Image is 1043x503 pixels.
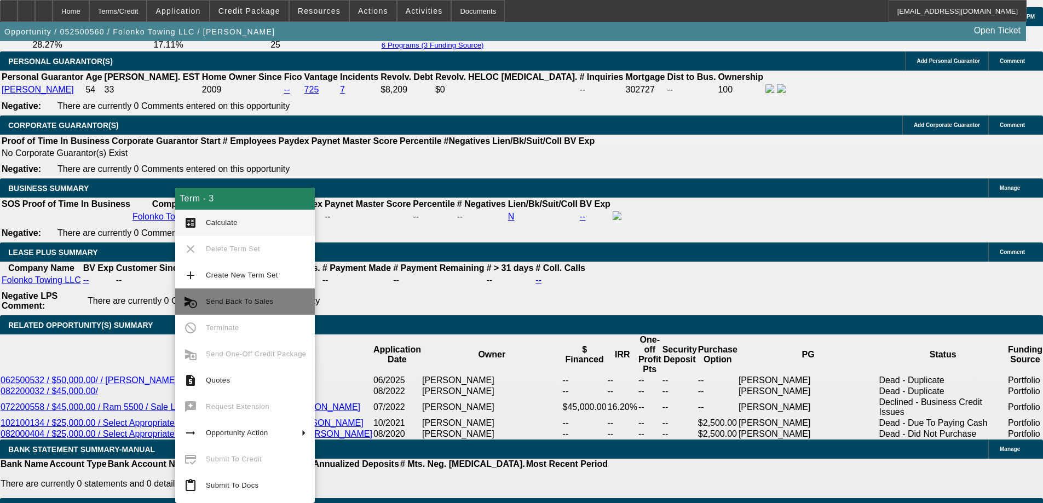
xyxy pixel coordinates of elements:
span: Send Back To Sales [206,297,273,305]
b: Percentile [413,199,454,209]
a: 725 [304,85,319,94]
a: -- [535,275,541,285]
button: Actions [350,1,396,21]
th: Status [878,334,1007,375]
td: [PERSON_NAME] [738,375,879,386]
td: [PERSON_NAME] [422,375,562,386]
b: Percentile [400,136,441,146]
th: Owner [422,334,562,375]
b: Age [85,72,102,82]
b: Negative: [2,101,41,111]
td: [PERSON_NAME] [738,429,879,440]
span: CORPORATE GUARANTOR(S) [8,121,119,130]
td: -- [662,429,698,440]
b: Paynet Master Score [312,136,397,146]
span: LEASE PLUS SUMMARY [8,248,98,257]
b: Negative: [2,164,41,174]
b: Personal Guarantor [2,72,83,82]
td: -- [116,275,183,286]
td: -- [667,84,717,96]
td: Portfolio [1007,418,1043,429]
a: 062500532 / $50,000.00/ / [PERSON_NAME] [1,375,177,385]
span: Activities [406,7,443,15]
span: 2009 [202,85,222,94]
button: Resources [290,1,349,21]
a: 072200558 / $45,000.00 / Ram 5500 / Sale Leaseback / Folonko Towing / [PERSON_NAME] [1,402,360,412]
td: 54 [85,84,102,96]
td: -- [607,418,638,429]
b: #Negatives [444,136,491,146]
td: 16.20% [607,397,638,418]
a: 102100134 / $25,000.00 / Select Appropriate Vendor / [PERSON_NAME] / [PERSON_NAME] [1,418,364,427]
th: IRR [607,334,638,375]
td: -- [607,386,638,397]
span: Add Corporate Guarantor [914,122,980,128]
td: Dead - Due To Paying Cash [878,418,1007,429]
td: [PERSON_NAME] [738,386,879,397]
span: Opportunity Action [206,429,268,437]
th: Purchase Option [698,334,738,375]
td: 17.11% [153,39,269,50]
td: -- [638,375,662,386]
b: Incidents [340,72,378,82]
td: $8,209 [380,84,434,96]
b: Vantage [304,72,338,82]
button: 6 Programs (3 Funding Source) [378,41,487,50]
b: Customer Since [116,263,183,273]
td: Dead - Duplicate [878,375,1007,386]
td: -- [638,418,662,429]
td: 10/2021 [373,418,422,429]
b: Corporate Guarantor [112,136,198,146]
span: Quotes [206,376,230,384]
td: [PERSON_NAME] [738,418,879,429]
b: BV Exp [580,199,610,209]
b: Negative: [2,228,41,238]
span: BANK STATEMENT SUMMARY-MANUAL [8,445,155,454]
th: Security Deposit [662,334,698,375]
td: Portfolio [1007,429,1043,440]
b: Paynet Master Score [325,199,411,209]
mat-icon: content_paste [184,479,197,492]
td: -- [638,386,662,397]
span: Comment [1000,58,1025,64]
span: Create New Term Set [206,271,278,279]
b: # Payment Made [322,263,391,273]
mat-icon: add [184,269,197,282]
b: Negative LPS Comment: [2,291,57,310]
span: BUSINESS SUMMARY [8,184,89,193]
span: Calculate [206,218,238,227]
td: Portfolio [1007,386,1043,397]
b: Lien/Bk/Suit/Coll [508,199,578,209]
td: -- [322,275,391,286]
img: facebook-icon.png [765,84,774,93]
div: -- [457,212,506,222]
b: [PERSON_NAME]. EST [105,72,200,82]
span: PERSONAL GUARANTOR(S) [8,57,113,66]
a: [PERSON_NAME] [2,85,74,94]
td: 28.27% [32,39,152,50]
td: -- [562,386,607,397]
th: Most Recent Period [526,459,608,470]
b: Company [152,199,192,209]
b: Company Name [8,263,74,273]
b: Fico [284,72,302,82]
th: Bank Account NO. [107,459,185,470]
td: $2,500.00 [698,429,738,440]
td: -- [638,397,662,418]
td: [PERSON_NAME] [422,429,562,440]
td: -- [662,418,698,429]
td: 06/2025 [373,375,422,386]
td: $2,500.00 [698,418,738,429]
td: -- [607,429,638,440]
mat-icon: calculate [184,216,197,229]
td: 302727 [625,84,666,96]
td: -- [393,275,485,286]
b: Lien/Bk/Suit/Coll [492,136,562,146]
span: There are currently 0 Comments entered on this opportunity [57,228,290,238]
b: Home Owner Since [202,72,282,82]
button: Application [147,1,209,21]
th: Application Date [373,334,422,375]
span: Resources [298,7,341,15]
td: [PERSON_NAME] [422,386,562,397]
td: [PERSON_NAME] [422,418,562,429]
